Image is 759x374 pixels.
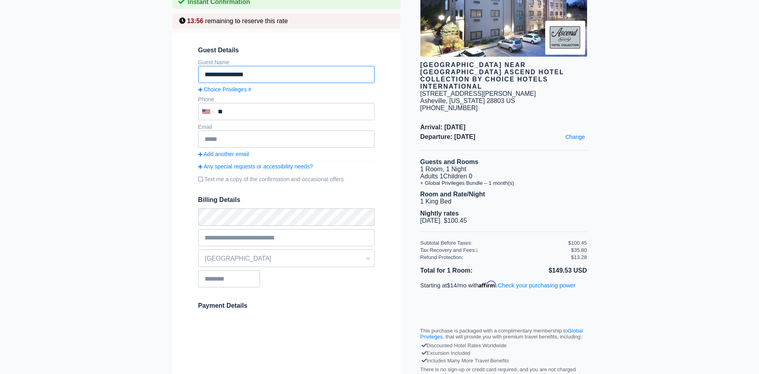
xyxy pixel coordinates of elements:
div: Discounted Hotel Rates Worldwide [422,342,585,349]
a: Choice Privileges # [198,86,375,93]
span: Departure: [DATE] [420,133,587,140]
div: [GEOGRAPHIC_DATA] near [GEOGRAPHIC_DATA] Ascend Hotel Collection by Choice Hotels International [420,61,587,90]
span: [GEOGRAPHIC_DATA] [199,252,374,265]
p: This purchase is packaged with a complimentary membership to , that will provide you with premium... [420,328,587,340]
span: Affirm [479,281,496,288]
span: Payment Details [198,302,248,309]
div: Tax Recovery and Fees: [420,247,568,253]
label: Phone [198,96,214,103]
li: + Global Privileges Bundle – 1 month(s) [420,180,587,186]
a: Global Privileges [420,328,583,340]
label: Text me a copy of the confirmation and occasional offers [198,173,375,186]
li: Adults 1 [420,173,587,180]
label: Guest Name [198,59,230,65]
li: 1 Room, 1 Night [420,166,587,173]
li: 1 King Bed [420,198,587,205]
p: Starting at /mo with . [420,281,587,289]
div: Refund Protection: [420,254,571,260]
div: [PHONE_NUMBER] [420,105,587,112]
li: $149.53 USD [504,265,587,276]
b: Nightly rates [420,210,459,217]
span: 13:56 [187,18,203,24]
div: Includes Many More Travel Benefits [422,357,585,364]
a: Add another email [198,151,375,157]
div: Subtotal Before Taxes: [420,240,568,246]
li: Total for 1 Room: [420,265,504,276]
div: Excursion Included [422,349,585,357]
span: Children 0 [443,173,472,180]
span: remaining to reserve this rate [205,18,288,24]
span: Guest Details [198,47,375,54]
iframe: PayPal Message 1 [420,296,587,311]
div: [STREET_ADDRESS][PERSON_NAME] [420,90,536,97]
b: Room and Rate/Night [420,191,485,198]
label: Email [198,124,212,130]
div: $100.45 [568,240,587,246]
span: Arrival: [DATE] [420,124,587,131]
div: United States: +1 [199,104,216,119]
b: Guests and Rooms [420,158,479,165]
a: Check your purchasing power - Learn more about Affirm Financing (opens in modal) [498,282,576,289]
span: 28803 [487,97,505,104]
span: Asheville, [420,97,448,104]
span: [US_STATE] [449,97,485,104]
span: US [506,97,515,104]
span: $14 [447,282,457,289]
span: Billing Details [198,196,375,204]
a: Change [563,132,587,142]
span: [DATE] $100.45 [420,217,467,224]
div: $35.80 [571,247,587,253]
img: Brand logo for Brookstone Lodge near Biltmore Village Ascend Hotel Collection by Choice Hotels In... [545,21,585,55]
a: Any special requests or accessibility needs? [198,163,375,170]
div: $13.28 [571,254,587,260]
